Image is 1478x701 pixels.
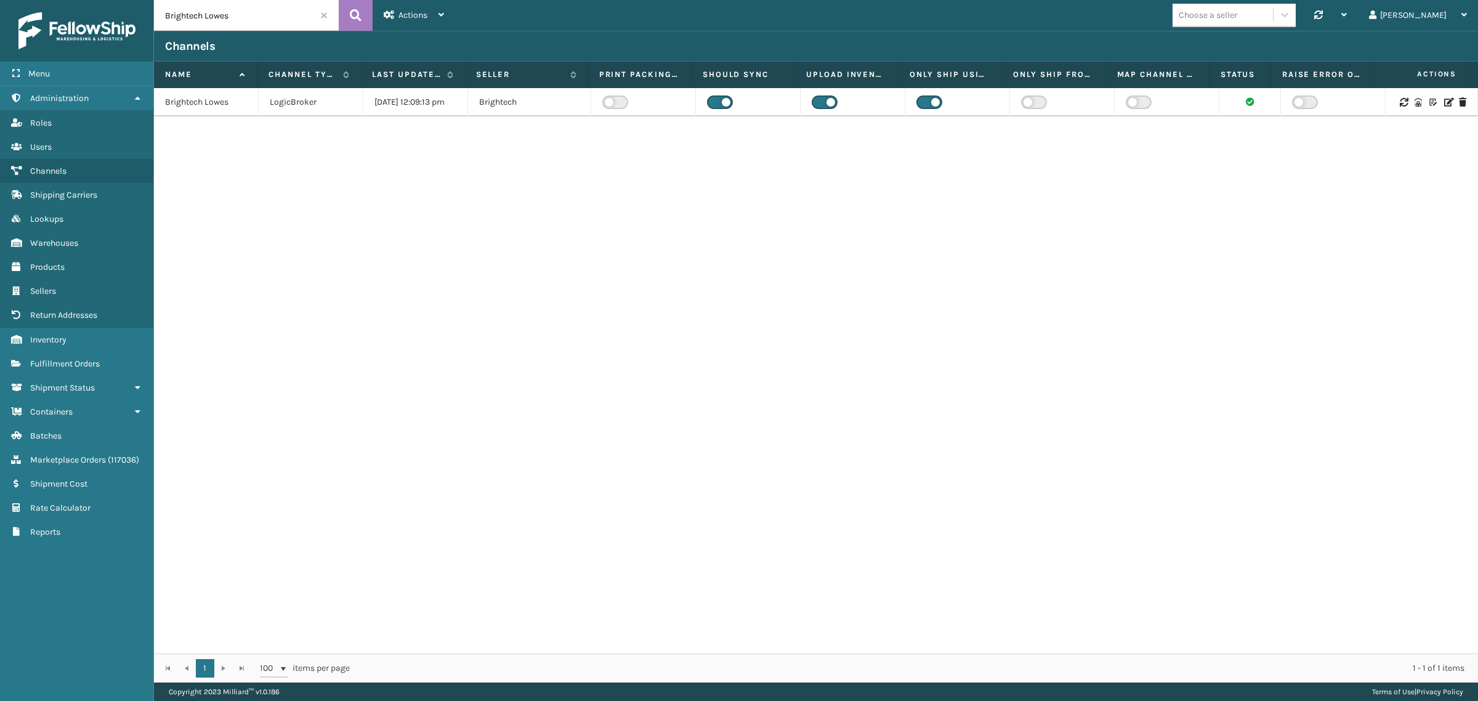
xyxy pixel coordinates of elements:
td: Brightech [468,88,591,116]
label: Status [1221,69,1259,80]
span: Channels [30,166,67,176]
span: 100 [260,662,278,675]
span: Batches [30,431,62,441]
span: Sellers [30,286,56,296]
i: Customize Label [1429,98,1437,107]
div: Choose a seller [1179,9,1237,22]
span: Containers [30,407,73,417]
span: Shipping Carriers [30,190,97,200]
span: Marketplace Orders [30,455,106,465]
span: Rate Calculator [30,503,91,513]
td: [DATE] 12:09:13 pm [363,88,468,116]
img: logo [18,12,135,49]
span: Actions [398,10,427,20]
span: Warehouses [30,238,78,248]
label: Seller [476,69,564,80]
div: Brightech Lowes [165,96,247,108]
label: Channel Type [269,69,337,80]
label: Raise Error On Related FO [1282,69,1363,80]
i: Channel sync succeeded. [1246,97,1254,106]
span: Return Addresses [30,310,97,320]
i: Warehouse Codes [1415,98,1422,107]
span: Lookups [30,214,63,224]
span: Roles [30,118,52,128]
span: Products [30,262,65,272]
label: Only Ship from Required Warehouse [1013,69,1094,80]
label: Should Sync [703,69,783,80]
i: Edit [1444,98,1452,107]
span: Shipment Cost [30,479,87,489]
a: Terms of Use [1372,687,1415,696]
label: Upload inventory [806,69,887,80]
label: Last update time [372,69,440,80]
span: Administration [30,93,89,103]
span: Shipment Status [30,383,95,393]
i: Delete [1459,98,1466,107]
div: | [1372,683,1463,701]
span: Reports [30,527,60,537]
label: Only Ship using Required Carrier Service [910,69,990,80]
label: Print packing slip [599,69,680,80]
a: Privacy Policy [1416,687,1463,696]
td: LogicBroker [259,88,363,116]
span: Actions [1378,64,1464,84]
p: Copyright 2023 Milliard™ v 1.0.186 [169,683,280,701]
span: items per page [260,659,350,678]
i: Sync [1400,98,1407,107]
span: Inventory [30,334,67,345]
span: Fulfillment Orders [30,359,100,369]
div: 1 - 1 of 1 items [367,662,1464,675]
span: ( 117036 ) [108,455,139,465]
span: Users [30,142,52,152]
h3: Channels [165,39,215,54]
a: 1 [196,659,214,678]
label: Name [165,69,233,80]
span: Menu [28,68,50,79]
label: Map Channel Service [1117,69,1198,80]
